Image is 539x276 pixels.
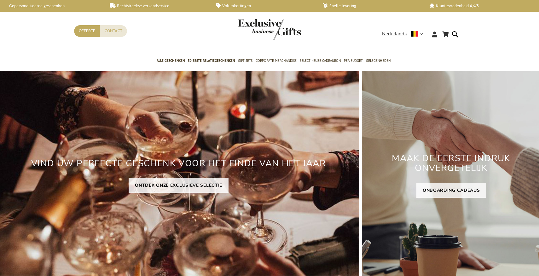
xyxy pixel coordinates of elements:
[188,53,235,69] a: 50 beste relatiegeschenken
[256,53,297,69] a: Corporate Merchandise
[238,19,269,40] a: store logo
[382,30,407,38] span: Nederlands
[238,19,301,40] img: Exclusive Business gifts logo
[74,25,100,37] a: Offerte
[429,3,526,9] a: Klanttevredenheid 4,6/5
[366,53,391,69] a: Gelegenheden
[238,57,252,64] span: Gift Sets
[110,3,206,9] a: Rechtstreekse verzendservice
[157,53,185,69] a: Alle Geschenken
[216,3,313,9] a: Volumkortingen
[366,57,391,64] span: Gelegenheden
[157,57,185,64] span: Alle Geschenken
[344,53,363,69] a: Per Budget
[300,53,341,69] a: Select Keuze Cadeaubon
[416,183,486,198] a: ONBOARDING CADEAUS
[256,57,297,64] span: Corporate Merchandise
[188,57,235,64] span: 50 beste relatiegeschenken
[300,57,341,64] span: Select Keuze Cadeaubon
[344,57,363,64] span: Per Budget
[238,53,252,69] a: Gift Sets
[129,178,229,193] a: ONTDEK ONZE EXCLUSIEVE SELECTIE
[3,3,100,9] a: Gepersonaliseerde geschenken
[100,25,127,37] a: Contact
[323,3,419,9] a: Snelle levering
